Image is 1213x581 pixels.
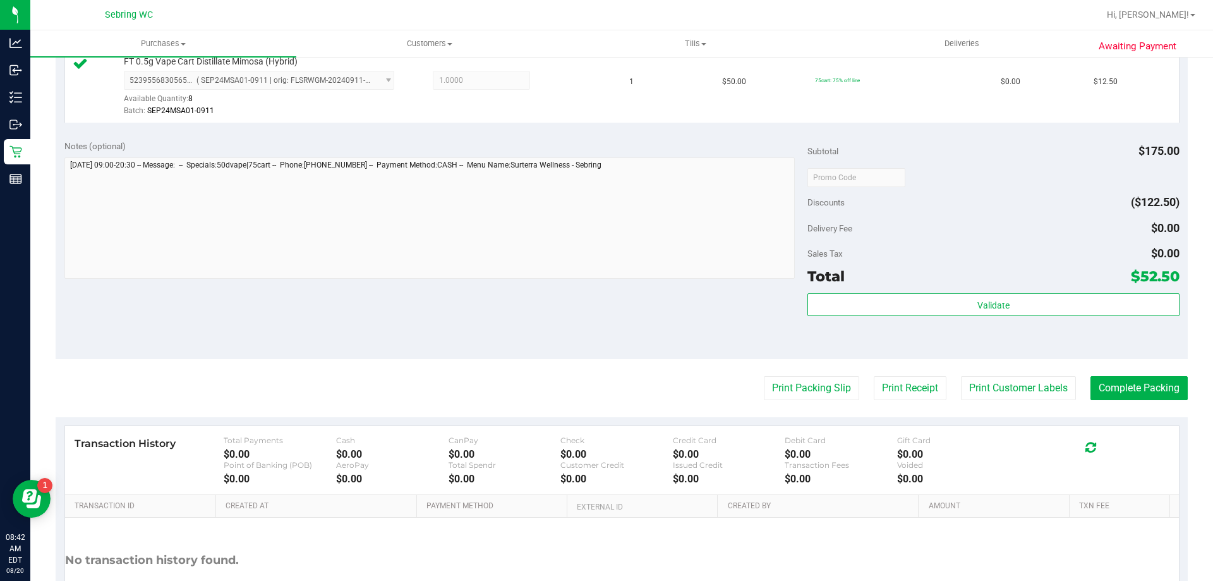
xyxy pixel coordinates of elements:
[9,118,22,131] inline-svg: Outbound
[1151,221,1180,235] span: $0.00
[829,30,1095,57] a: Deliveries
[807,168,905,187] input: Promo Code
[224,436,336,445] div: Total Payments
[929,501,1065,511] a: Amount
[224,448,336,460] div: $0.00
[75,501,211,511] a: Transaction ID
[1131,267,1180,285] span: $52.50
[6,566,25,575] p: 08/20
[297,38,562,49] span: Customers
[9,173,22,185] inline-svg: Reports
[188,94,193,103] span: 8
[897,460,1010,470] div: Voided
[105,9,153,20] span: Sebring WC
[927,38,996,49] span: Deliveries
[449,436,561,445] div: CanPay
[807,191,845,214] span: Discounts
[1151,247,1180,260] span: $0.00
[9,64,22,76] inline-svg: Inbound
[785,436,897,445] div: Debit Card
[807,223,852,233] span: Delivery Fee
[1099,39,1176,54] span: Awaiting Payment
[147,106,214,115] span: SEP24MSA01-0911
[296,30,562,57] a: Customers
[1138,144,1180,157] span: $175.00
[728,501,914,511] a: Created By
[336,473,449,485] div: $0.00
[673,436,785,445] div: Credit Card
[336,436,449,445] div: Cash
[124,106,145,115] span: Batch:
[426,501,562,511] a: Payment Method
[9,145,22,158] inline-svg: Retail
[336,448,449,460] div: $0.00
[560,460,673,470] div: Customer Credit
[785,460,897,470] div: Transaction Fees
[1131,195,1180,209] span: ($122.50)
[722,76,746,88] span: $50.00
[9,91,22,104] inline-svg: Inventory
[785,473,897,485] div: $0.00
[764,376,859,400] button: Print Packing Slip
[560,448,673,460] div: $0.00
[567,495,717,518] th: External ID
[37,478,52,493] iframe: Resource center unread badge
[807,248,843,259] span: Sales Tax
[897,436,1010,445] div: Gift Card
[673,460,785,470] div: Issued Credit
[1001,76,1020,88] span: $0.00
[562,30,828,57] a: Tills
[124,90,408,114] div: Available Quantity:
[449,473,561,485] div: $0.00
[897,448,1010,460] div: $0.00
[815,77,860,83] span: 75cart: 75% off line
[977,300,1010,310] span: Validate
[807,293,1179,316] button: Validate
[629,76,634,88] span: 1
[874,376,946,400] button: Print Receipt
[673,473,785,485] div: $0.00
[1079,501,1164,511] a: Txn Fee
[807,267,845,285] span: Total
[807,146,838,156] span: Subtotal
[30,30,296,57] a: Purchases
[563,38,828,49] span: Tills
[449,460,561,470] div: Total Spendr
[224,473,336,485] div: $0.00
[673,448,785,460] div: $0.00
[224,460,336,470] div: Point of Banking (POB)
[124,56,298,68] span: FT 0.5g Vape Cart Distillate Mimosa (Hybrid)
[64,141,126,151] span: Notes (optional)
[6,532,25,566] p: 08:42 AM EDT
[449,448,561,460] div: $0.00
[30,38,296,49] span: Purchases
[226,501,411,511] a: Created At
[336,460,449,470] div: AeroPay
[1107,9,1189,20] span: Hi, [PERSON_NAME]!
[897,473,1010,485] div: $0.00
[785,448,897,460] div: $0.00
[13,480,51,518] iframe: Resource center
[1090,376,1188,400] button: Complete Packing
[560,473,673,485] div: $0.00
[560,436,673,445] div: Check
[961,376,1076,400] button: Print Customer Labels
[9,37,22,49] inline-svg: Analytics
[1094,76,1118,88] span: $12.50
